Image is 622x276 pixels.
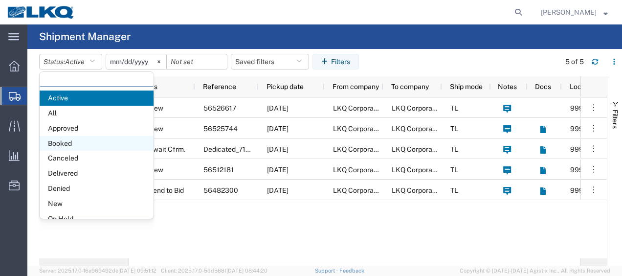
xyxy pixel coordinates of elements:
[203,125,238,133] span: 56525744
[611,110,619,129] span: Filters
[39,24,131,49] h4: Shipment Manager
[450,186,458,194] span: TL
[65,58,85,66] span: Active
[315,268,339,274] a: Support
[231,54,309,69] button: Saved filters
[267,104,289,112] span: 08/20/2025
[149,118,163,139] span: New
[203,104,236,112] span: 56526617
[339,268,364,274] a: Feedback
[333,104,385,112] span: LKQ Corporation
[149,180,184,201] span: Send to Bid
[203,145,309,153] span: Dedicated_7100_1635_Eng Trans
[392,145,444,153] span: LKQ Corporation
[167,54,227,69] input: Not set
[450,166,458,174] span: TL
[570,83,597,91] span: Location
[40,121,154,136] span: Approved
[333,83,379,91] span: From company
[149,139,185,160] span: Await Cfrm.
[450,104,458,112] span: TL
[40,181,154,196] span: Denied
[161,268,267,274] span: Client: 2025.17.0-5dd568f
[333,166,385,174] span: LKQ Corporation
[460,267,610,275] span: Copyright © [DATE]-[DATE] Agistix Inc., All Rights Reserved
[450,83,483,91] span: Ship mode
[40,166,154,181] span: Delivered
[392,166,444,174] span: LKQ Corporation
[40,136,154,151] span: Booked
[106,54,166,69] input: Not set
[226,268,267,274] span: [DATE] 08:44:20
[267,83,304,91] span: Pickup date
[333,186,385,194] span: LKQ Corporation
[267,166,289,174] span: 08/26/2025
[267,186,289,194] span: 08/19/2025
[333,145,385,153] span: LKQ Corporation
[450,145,458,153] span: TL
[39,268,156,274] span: Server: 2025.17.0-16a969492de
[312,54,359,69] button: Filters
[40,211,154,227] span: On Hold
[391,83,429,91] span: To company
[40,196,154,211] span: New
[40,151,154,166] span: Canceled
[392,186,444,194] span: LKQ Corporation
[7,5,75,20] img: logo
[333,125,385,133] span: LKQ Corporation
[40,91,154,106] span: Active
[39,54,102,69] button: Status:Active
[203,186,238,194] span: 56482300
[118,268,156,274] span: [DATE] 09:51:12
[149,160,163,180] span: New
[40,106,154,121] span: All
[565,57,584,67] div: 5 of 5
[535,83,551,91] span: Docs
[392,104,444,112] span: LKQ Corporation
[540,6,608,18] button: [PERSON_NAME]
[498,83,517,91] span: Notes
[203,83,236,91] span: Reference
[392,125,444,133] span: LKQ Corporation
[203,166,234,174] span: 56512181
[267,125,289,133] span: 08/20/2025
[450,125,458,133] span: TL
[541,7,597,18] span: Robert Benette
[149,98,163,118] span: New
[267,145,289,153] span: 09/22/2025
